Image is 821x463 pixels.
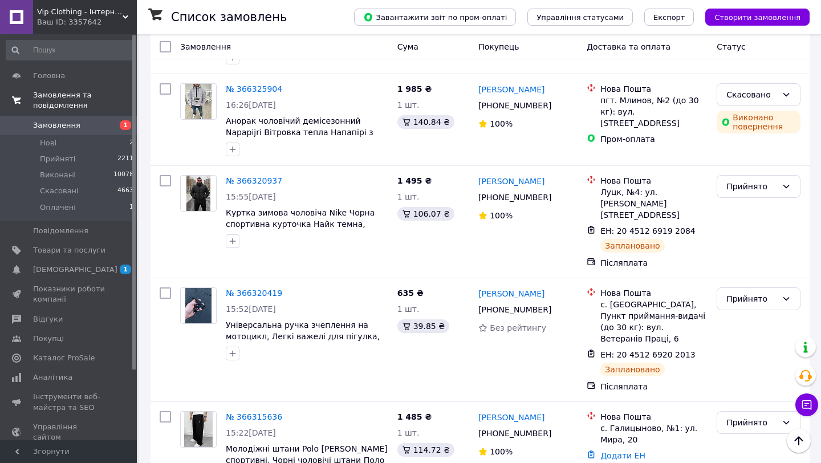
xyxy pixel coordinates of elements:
span: Замовлення та повідомлення [33,90,137,111]
span: Без рейтингу [490,323,546,332]
span: [PHONE_NUMBER] [478,429,551,438]
span: Виконані [40,170,75,180]
span: Статус [717,42,746,51]
span: 635 ₴ [397,289,424,298]
a: Фото товару [180,83,217,120]
button: Експорт [644,9,694,26]
button: Завантажити звіт по пром-оплаті [354,9,516,26]
a: № 366325904 [226,84,282,94]
div: Нова Пошта [600,175,708,186]
span: 1 985 ₴ [397,84,432,94]
div: Прийнято [726,416,777,429]
a: Створити замовлення [694,12,810,21]
div: Нова Пошта [600,411,708,423]
div: пгт. Млинов, №2 (до 30 кг): вул. [STREET_ADDRESS] [600,95,708,129]
span: Замовлення [33,120,80,131]
input: Пошук [6,40,135,60]
div: Заплановано [600,363,665,376]
span: 1 шт. [397,100,420,109]
div: Нова Пошта [600,287,708,299]
span: Нові [40,138,56,148]
span: 1 [120,120,131,130]
span: 15:22[DATE] [226,428,276,437]
span: Відгуки [33,314,63,324]
span: Товари та послуги [33,245,105,255]
span: 1 шт. [397,428,420,437]
img: Фото товару [185,288,212,323]
span: [PHONE_NUMBER] [478,193,551,202]
a: [PERSON_NAME] [478,176,544,187]
span: Аналітика [33,372,72,383]
button: Створити замовлення [705,9,810,26]
span: Замовлення [180,42,231,51]
div: Післяплата [600,381,708,392]
span: 1 шт. [397,304,420,314]
img: Фото товару [186,176,210,211]
span: 10078 [113,170,133,180]
span: Головна [33,71,65,81]
span: Доставка та оплата [587,42,670,51]
div: Заплановано [600,239,665,253]
span: Скасовані [40,186,79,196]
span: 2211 [117,154,133,164]
span: Прийняті [40,154,75,164]
a: Фото товару [180,411,217,448]
span: Показники роботи компанії [33,284,105,304]
span: Управління статусами [537,13,624,22]
button: Чат з покупцем [795,393,818,416]
div: 106.07 ₴ [397,207,454,221]
span: Cума [397,42,418,51]
span: 100% [490,447,513,456]
span: 1 485 ₴ [397,412,432,421]
span: Завантажити звіт по пром-оплаті [363,12,507,22]
div: 140.84 ₴ [397,115,454,129]
span: Покупець [478,42,519,51]
button: Наверх [787,429,811,453]
span: 15:55[DATE] [226,192,276,201]
span: Інструменти веб-майстра та SEO [33,392,105,412]
div: Виконано повернення [717,111,800,133]
span: 16:26[DATE] [226,100,276,109]
a: Універсальна ручка зчеплення на мотоцикл, Легкі важелі для пігулка, Ручка зчеплення на ендуро та ... [226,320,380,352]
div: Скасовано [726,88,777,101]
a: № 366320937 [226,176,282,185]
div: 39.85 ₴ [397,319,449,333]
a: № 366315636 [226,412,282,421]
span: 1 [129,202,133,213]
span: 15:52[DATE] [226,304,276,314]
div: Луцк, №4: ул. [PERSON_NAME][STREET_ADDRESS] [600,186,708,221]
a: Куртка зимова чоловіча Nike Чорна спортивна курточка Найк темна, Красиві куртки осінні з капюшоном [226,208,376,240]
span: Повідомлення [33,226,88,236]
span: Покупці [33,334,64,344]
a: Фото товару [180,287,217,324]
span: Створити замовлення [714,13,800,22]
span: 1 шт. [397,192,420,201]
span: Оплачені [40,202,76,213]
span: [DEMOGRAPHIC_DATA] [33,265,117,275]
span: ЕН: 20 4512 6919 2084 [600,226,696,235]
span: ЕН: 20 4512 6920 2013 [600,350,696,359]
div: Пром-оплата [600,133,708,145]
a: № 366320419 [226,289,282,298]
span: 4663 [117,186,133,196]
div: 114.72 ₴ [397,443,454,457]
span: Управління сайтом [33,422,105,442]
h1: Список замовлень [171,10,287,24]
span: 1 495 ₴ [397,176,432,185]
span: Експорт [653,13,685,22]
span: 100% [490,211,513,220]
div: Післяплата [600,257,708,269]
img: Фото товару [184,412,213,447]
div: Нова Пошта [600,83,708,95]
a: Анорак чоловічий демісезонний Napapijri Вітровка тепла Напапірі з капюшоном, Курточка сіра зима о... [226,116,386,160]
span: 1 [120,265,131,274]
span: Каталог ProSale [33,353,95,363]
button: Управління статусами [527,9,633,26]
a: Додати ЕН [600,451,645,460]
a: Фото товару [180,175,217,212]
img: Фото товару [185,84,212,119]
div: с. [GEOGRAPHIC_DATA], Пункт приймання-видачі (до 30 кг): вул. Ветеранів Праці, 6 [600,299,708,344]
span: 100% [490,119,513,128]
